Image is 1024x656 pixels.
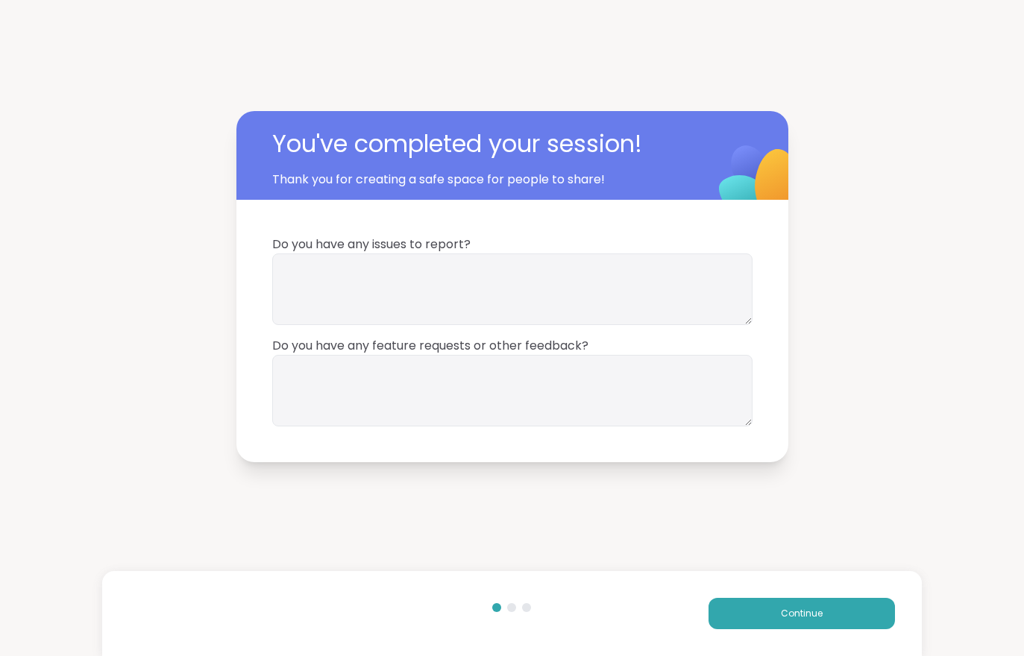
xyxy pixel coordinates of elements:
[684,107,832,255] img: ShareWell Logomark
[781,607,823,620] span: Continue
[272,126,705,162] span: You've completed your session!
[272,171,682,189] span: Thank you for creating a safe space for people to share!
[272,337,753,355] span: Do you have any feature requests or other feedback?
[709,598,895,629] button: Continue
[272,236,753,253] span: Do you have any issues to report?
